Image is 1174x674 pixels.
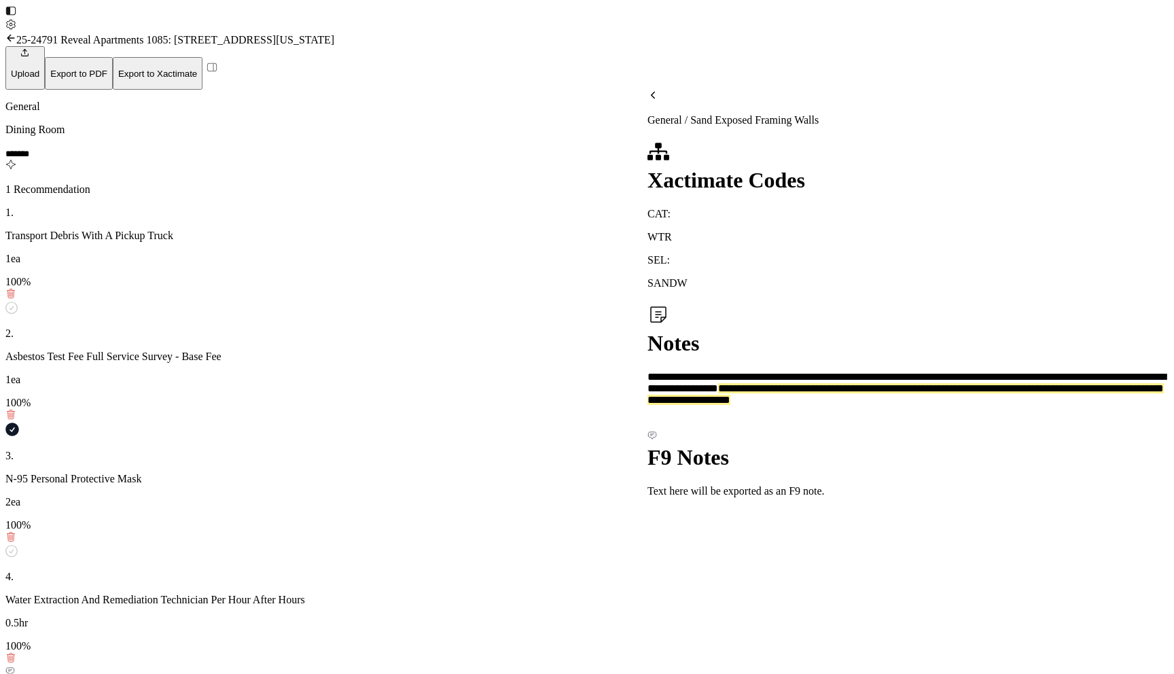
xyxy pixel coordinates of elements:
p: 4 . [5,571,647,583]
p: 3 . [5,450,647,462]
span: 100 % [5,397,31,408]
span: Sand Exposed Framing Walls [690,114,819,126]
img: comment [647,431,657,440]
p: Export to Xactimate [118,69,197,79]
p: 2ea [5,496,647,508]
p: 1 Recommendation [5,183,647,196]
span: 100 % [5,276,31,287]
span: / [682,114,690,126]
div: SANDW [647,277,1169,289]
div: WTR [647,231,1169,243]
p: N-95 Personal Protective Mask [5,473,647,485]
p: 1 . [5,207,647,219]
div: Xactimate Codes [647,168,1169,193]
span: 100 % [5,640,31,652]
p: 2 . [5,327,647,340]
div: Notes [647,331,1169,356]
p: General [647,114,1169,126]
p: Transport Debris With A Pickup Truck [5,230,647,242]
p: 1ea [5,253,647,265]
p: Dining Room [5,124,647,136]
img: toggle sidebar [5,5,16,16]
p: Text here will be exported as an F9 note. [647,485,1169,497]
div: F9 Notes [647,445,1169,470]
span: 100 % [5,519,31,531]
p: Export to PDF [50,69,107,79]
button: Export to Xactimate [113,57,202,90]
p: Upload [11,69,39,79]
p: SEL: [647,254,1169,266]
p: General [5,101,647,113]
button: Upload [5,46,45,90]
p: Water Extraction And Remediation Technician Per Hour After Hours [5,594,647,606]
button: Export to PDF [45,57,113,90]
p: CAT: [647,208,1169,220]
p: 1ea [5,374,647,386]
p: 0.5hr [5,617,647,629]
label: 25-24791 Reveal Apartments 1085: [STREET_ADDRESS][US_STATE] [16,34,334,46]
img: right-panel.svg [202,58,221,77]
p: Asbestos Test Fee Full Service Survey - Base Fee [5,351,647,363]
